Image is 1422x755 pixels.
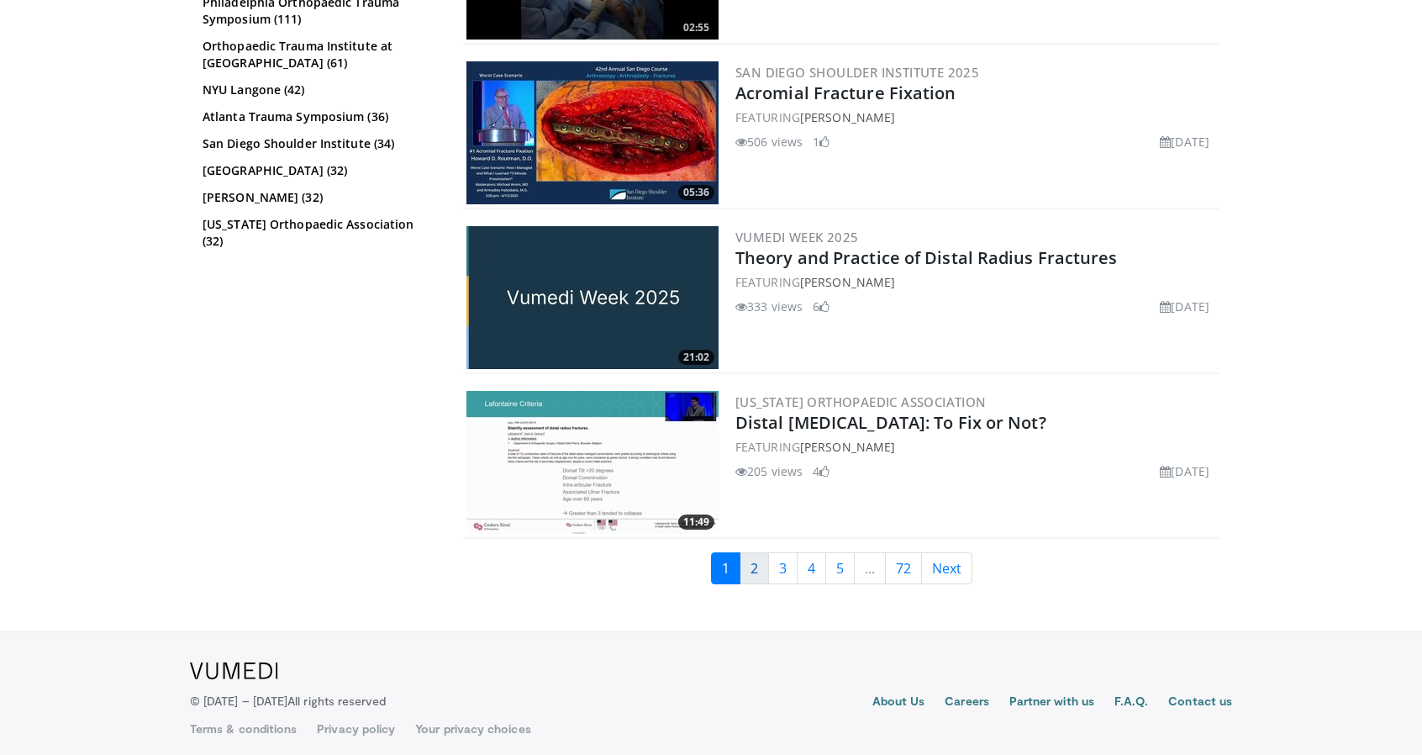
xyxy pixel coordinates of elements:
[466,391,719,534] a: 11:49
[466,226,719,369] img: 00376a2a-df33-4357-8f72-5b9cd9908985.jpg.300x170_q85_crop-smart_upscale.jpg
[415,721,530,737] a: Your privacy choices
[825,552,855,584] a: 5
[711,552,740,584] a: 1
[800,274,895,290] a: [PERSON_NAME]
[735,108,1216,126] div: FEATURING
[735,393,987,410] a: [US_STATE] Orthopaedic Association
[203,216,434,250] a: [US_STATE] Orthopaedic Association (32)
[885,552,922,584] a: 72
[740,552,769,584] a: 2
[921,552,972,584] a: Next
[945,693,989,713] a: Careers
[463,552,1219,584] nav: Search results pages
[735,82,956,104] a: Acromial Fracture Fixation
[203,189,434,206] a: [PERSON_NAME] (32)
[203,135,434,152] a: San Diego Shoulder Institute (34)
[190,721,297,737] a: Terms & conditions
[735,133,803,150] li: 506 views
[800,109,895,125] a: [PERSON_NAME]
[735,273,1216,291] div: FEATURING
[678,20,714,35] span: 02:55
[1160,298,1209,315] li: [DATE]
[466,61,719,204] a: 05:36
[735,229,858,246] a: Vumedi Week 2025
[1114,693,1148,713] a: F.A.Q.
[813,133,829,150] li: 1
[678,185,714,200] span: 05:36
[797,552,826,584] a: 4
[678,515,714,530] span: 11:49
[735,411,1046,434] a: Distal [MEDICAL_DATA]: To Fix or Not?
[813,298,829,315] li: 6
[203,108,434,125] a: Atlanta Trauma Symposium (36)
[287,694,386,708] span: All rights reserved
[317,721,395,737] a: Privacy policy
[1160,133,1209,150] li: [DATE]
[768,552,798,584] a: 3
[466,61,719,204] img: 3e9f748e-a19d-434e-bad1-a375e23a53ea.300x170_q85_crop-smart_upscale.jpg
[466,226,719,369] a: 21:02
[1168,693,1232,713] a: Contact us
[190,693,387,710] p: © [DATE] – [DATE]
[813,462,829,480] li: 4
[678,350,714,365] span: 21:02
[1009,693,1094,713] a: Partner with us
[203,82,434,98] a: NYU Langone (42)
[1160,462,1209,480] li: [DATE]
[735,64,979,81] a: San Diego Shoulder Institute 2025
[872,693,925,713] a: About Us
[735,438,1216,456] div: FEATURING
[203,38,434,71] a: Orthopaedic Trauma Institute at [GEOGRAPHIC_DATA] (61)
[735,298,803,315] li: 333 views
[466,391,719,534] img: 365783d3-db54-4475-9174-6d47a0b6063a.300x170_q85_crop-smart_upscale.jpg
[735,246,1118,269] a: Theory and Practice of Distal Radius Fractures
[735,462,803,480] li: 205 views
[190,663,278,679] img: VuMedi Logo
[203,162,434,179] a: [GEOGRAPHIC_DATA] (32)
[800,439,895,455] a: [PERSON_NAME]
